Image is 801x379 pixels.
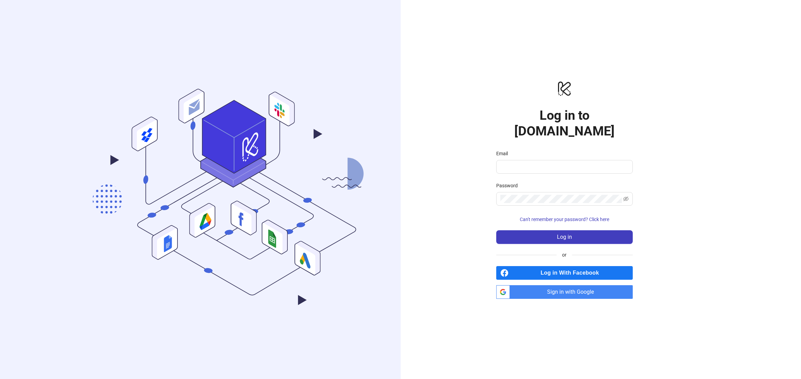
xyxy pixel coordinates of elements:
[496,266,633,280] a: Log in With Facebook
[496,182,522,189] label: Password
[496,107,633,139] h1: Log in to [DOMAIN_NAME]
[496,150,512,157] label: Email
[520,217,609,222] span: Can't remember your password? Click here
[557,251,572,259] span: or
[557,234,572,240] span: Log in
[496,230,633,244] button: Log in
[496,217,633,222] a: Can't remember your password? Click here
[513,285,633,299] span: Sign in with Google
[496,214,633,225] button: Can't remember your password? Click here
[500,163,627,171] input: Email
[496,285,633,299] a: Sign in with Google
[623,196,629,202] span: eye-invisible
[511,266,633,280] span: Log in With Facebook
[500,195,622,203] input: Password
